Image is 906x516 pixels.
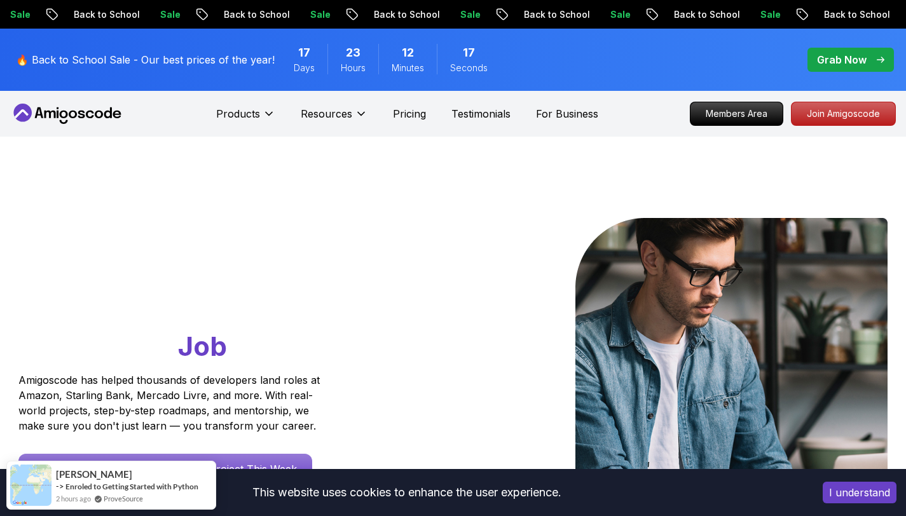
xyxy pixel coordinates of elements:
[363,8,450,21] p: Back to School
[690,102,783,126] a: Members Area
[18,372,324,433] p: Amigoscode has helped thousands of developers land roles at Amazon, Starling Bank, Mercado Livre,...
[10,465,51,506] img: provesource social proof notification image
[750,8,790,21] p: Sale
[600,8,640,21] p: Sale
[813,8,900,21] p: Back to School
[402,44,414,62] span: 12 Minutes
[149,8,190,21] p: Sale
[513,8,600,21] p: Back to School
[298,44,310,62] span: 17 Days
[294,62,315,74] span: Days
[56,493,91,504] span: 2 hours ago
[65,482,198,491] a: Enroled to Getting Started with Python
[346,44,360,62] span: 23 Hours
[216,106,275,132] button: Products
[18,218,369,365] h1: Go From Learning to Hired: Master Java, Spring Boot & Cloud Skills That Get You the
[393,106,426,121] a: Pricing
[451,106,511,121] a: Testimonials
[450,62,488,74] span: Seconds
[663,8,750,21] p: Back to School
[301,106,367,132] button: Resources
[463,44,475,62] span: 17 Seconds
[10,479,804,506] div: This website uses cookies to enhance the user experience.
[63,8,149,21] p: Back to School
[341,62,366,74] span: Hours
[450,8,490,21] p: Sale
[791,102,896,126] a: Join Amigoscode
[823,482,896,503] button: Accept cookies
[18,454,312,484] a: Start Free [DATE] - Build Your First Project This Week
[56,469,132,480] span: [PERSON_NAME]
[536,106,598,121] a: For Business
[216,106,260,121] p: Products
[817,52,867,67] p: Grab Now
[56,481,64,491] span: ->
[104,493,143,504] a: ProveSource
[301,106,352,121] p: Resources
[213,8,299,21] p: Back to School
[178,330,227,362] span: Job
[299,8,340,21] p: Sale
[690,102,783,125] p: Members Area
[792,102,895,125] p: Join Amigoscode
[392,62,424,74] span: Minutes
[16,52,275,67] p: 🔥 Back to School Sale - Our best prices of the year!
